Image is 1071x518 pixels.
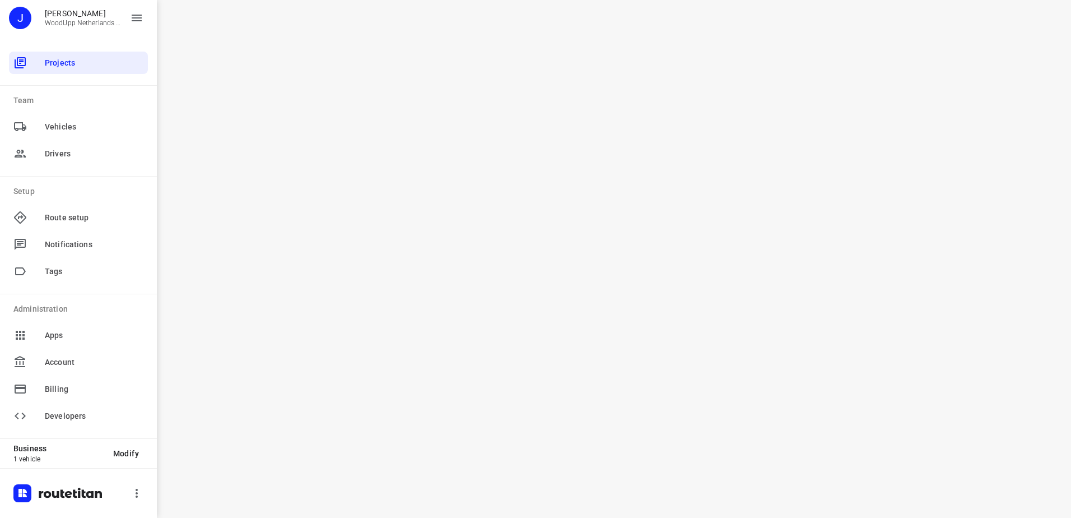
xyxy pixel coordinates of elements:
span: Route setup [45,212,143,224]
p: Team [13,95,148,107]
div: Vehicles [9,115,148,138]
div: Drivers [9,142,148,165]
span: Account [45,357,143,368]
span: Apps [45,330,143,341]
p: Jesper Elenbaas [45,9,121,18]
span: Billing [45,383,143,395]
span: Tags [45,266,143,277]
span: Notifications [45,239,143,251]
p: Business [13,444,104,453]
div: Notifications [9,233,148,256]
div: J [9,7,31,29]
span: Vehicles [45,121,143,133]
p: Setup [13,186,148,197]
div: Billing [9,378,148,400]
span: Developers [45,410,143,422]
button: Modify [104,443,148,464]
p: 1 vehicle [13,455,104,463]
span: Drivers [45,148,143,160]
div: Account [9,351,148,373]
p: WoodUpp Netherlands B.V. [45,19,121,27]
div: Developers [9,405,148,427]
div: Route setup [9,206,148,229]
div: Tags [9,260,148,283]
span: Projects [45,57,143,69]
div: Projects [9,52,148,74]
p: Administration [13,303,148,315]
div: Apps [9,324,148,346]
span: Modify [113,449,139,458]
